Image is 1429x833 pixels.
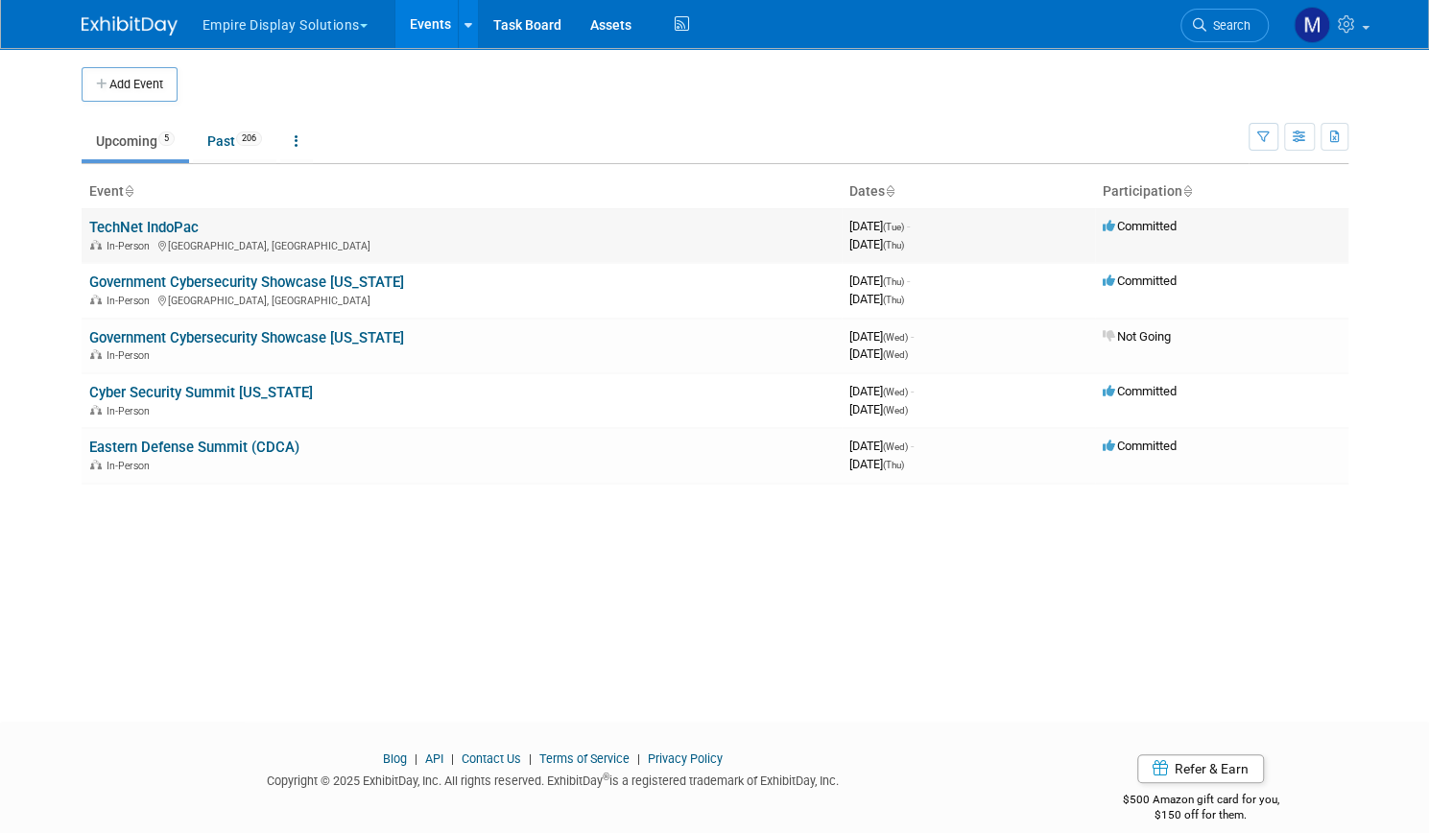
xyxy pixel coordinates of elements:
div: $150 off for them. [1053,807,1348,823]
a: Upcoming5 [82,123,189,159]
a: Contact Us [462,751,521,766]
span: (Wed) [883,405,908,416]
th: Participation [1095,176,1348,208]
a: Refer & Earn [1137,754,1264,783]
span: [DATE] [849,219,910,233]
span: Committed [1103,384,1177,398]
a: Sort by Start Date [885,183,894,199]
th: Dates [842,176,1095,208]
img: Matt h [1294,7,1330,43]
span: - [907,274,910,288]
span: - [911,384,914,398]
a: Privacy Policy [648,751,723,766]
div: [GEOGRAPHIC_DATA], [GEOGRAPHIC_DATA] [89,237,834,252]
a: Terms of Service [539,751,630,766]
span: - [911,439,914,453]
a: Government Cybersecurity Showcase [US_STATE] [89,274,404,291]
img: In-Person Event [90,295,102,304]
span: In-Person [107,295,155,307]
span: Committed [1103,439,1177,453]
span: In-Person [107,460,155,472]
span: [DATE] [849,346,908,361]
span: In-Person [107,240,155,252]
div: Copyright © 2025 ExhibitDay, Inc. All rights reserved. ExhibitDay is a registered trademark of Ex... [82,768,1025,790]
span: [DATE] [849,439,914,453]
a: Cyber Security Summit [US_STATE] [89,384,313,401]
a: Sort by Event Name [124,183,133,199]
span: In-Person [107,349,155,362]
a: Search [1180,9,1269,42]
span: (Wed) [883,387,908,397]
span: 5 [158,131,175,146]
span: Search [1206,18,1250,33]
img: In-Person Event [90,240,102,250]
span: (Wed) [883,349,908,360]
span: [DATE] [849,274,910,288]
span: (Thu) [883,240,904,250]
span: [DATE] [849,384,914,398]
sup: ® [603,772,609,782]
div: [GEOGRAPHIC_DATA], [GEOGRAPHIC_DATA] [89,292,834,307]
span: | [524,751,536,766]
img: In-Person Event [90,405,102,415]
span: [DATE] [849,329,914,344]
span: (Thu) [883,276,904,287]
span: [DATE] [849,457,904,471]
a: Past206 [193,123,276,159]
span: | [410,751,422,766]
img: In-Person Event [90,349,102,359]
span: - [911,329,914,344]
span: (Thu) [883,460,904,470]
div: $500 Amazon gift card for you, [1053,779,1348,823]
span: (Thu) [883,295,904,305]
span: 206 [236,131,262,146]
button: Add Event [82,67,178,102]
span: Committed [1103,219,1177,233]
span: (Wed) [883,441,908,452]
span: Committed [1103,274,1177,288]
span: | [446,751,459,766]
span: [DATE] [849,237,904,251]
span: In-Person [107,405,155,417]
img: ExhibitDay [82,16,178,36]
span: - [907,219,910,233]
span: Not Going [1103,329,1171,344]
img: In-Person Event [90,460,102,469]
span: [DATE] [849,292,904,306]
span: [DATE] [849,402,908,416]
a: Sort by Participation Type [1182,183,1192,199]
a: Government Cybersecurity Showcase [US_STATE] [89,329,404,346]
a: TechNet IndoPac [89,219,199,236]
th: Event [82,176,842,208]
a: Eastern Defense Summit (CDCA) [89,439,299,456]
a: API [425,751,443,766]
span: (Tue) [883,222,904,232]
span: (Wed) [883,332,908,343]
span: | [632,751,645,766]
a: Blog [383,751,407,766]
